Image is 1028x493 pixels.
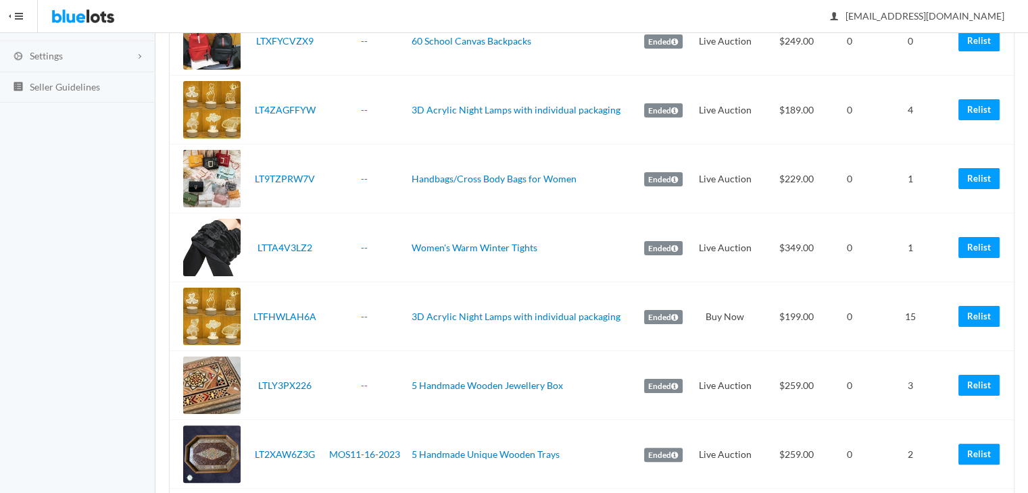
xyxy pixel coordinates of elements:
td: 0 [831,351,868,420]
a: LT9TZPRW7V [255,173,315,184]
a: LTFHWLAH6A [253,311,316,322]
td: $189.00 [761,76,831,145]
a: 5 Handmade Wooden Jewellery Box [412,380,563,391]
label: Ended [644,448,683,463]
span: [EMAIL_ADDRESS][DOMAIN_NAME] [831,10,1004,22]
td: 0 [831,145,868,213]
td: 2 [868,420,952,489]
a: Relist [958,444,1000,465]
label: Ended [644,103,683,118]
a: 5 Handmade Unique Wooden Trays [412,448,560,460]
td: $249.00 [761,6,831,76]
td: 0 [831,420,868,489]
a: -- [361,104,368,115]
a: LTLY3PX226 [258,380,312,391]
td: 0 [831,213,868,282]
td: 1 [868,145,952,213]
label: Ended [644,310,683,325]
a: Relist [958,30,1000,51]
td: $229.00 [761,145,831,213]
td: $259.00 [761,351,831,420]
a: LTTA4V3LZ2 [258,242,312,253]
a: -- [361,173,368,184]
a: 3D Acrylic Night Lamps with individual packaging [412,104,620,115]
td: 0 [831,76,868,145]
a: Relist [958,375,1000,396]
a: Relist [958,306,1000,327]
td: Buy Now [688,282,761,351]
a: 60 School Canvas Backpacks [412,35,531,47]
td: 0 [868,6,952,76]
a: LT4ZAGFFYW [255,104,316,115]
td: 4 [868,76,952,145]
label: Ended [644,379,683,394]
td: 0 [831,6,868,76]
td: Live Auction [688,213,761,282]
a: -- [361,242,368,253]
label: Ended [644,34,683,49]
a: LT2XAW6Z3G [255,448,315,460]
ion-icon: cog [11,51,25,63]
a: Relist [958,99,1000,120]
span: Settings [30,50,63,61]
a: -- [361,35,368,47]
ion-icon: list box [11,81,25,94]
td: 15 [868,282,952,351]
td: Live Auction [688,420,761,489]
a: Handbags/Cross Body Bags for Women [412,173,577,184]
span: Seller Guidelines [30,81,100,93]
td: 1 [868,213,952,282]
td: $199.00 [761,282,831,351]
td: 0 [831,282,868,351]
td: Live Auction [688,145,761,213]
a: MOS11-16-2023 [329,448,400,460]
a: -- [361,380,368,391]
td: $349.00 [761,213,831,282]
td: Live Auction [688,351,761,420]
a: Relist [958,237,1000,258]
td: Live Auction [688,6,761,76]
a: Women's Warm Winter Tights [412,242,537,253]
label: Ended [644,172,683,187]
a: 3D Acrylic Night Lamps with individual packaging [412,311,620,322]
td: $259.00 [761,420,831,489]
td: Live Auction [688,76,761,145]
td: 3 [868,351,952,420]
label: Ended [644,241,683,256]
ion-icon: person [827,11,841,24]
a: LTXFYCVZX9 [256,35,314,47]
a: Relist [958,168,1000,189]
a: -- [361,311,368,322]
